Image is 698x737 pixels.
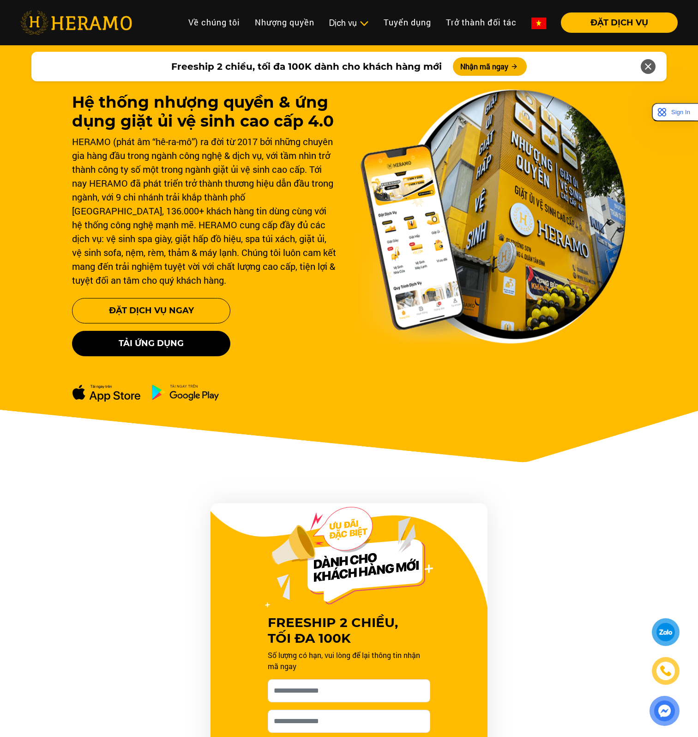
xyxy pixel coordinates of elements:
[439,12,524,32] a: Trở thành đối tác
[659,664,673,677] img: phone-icon
[554,18,678,27] a: ĐẶT DỊCH VỤ
[72,93,338,131] h1: Hệ thống nhượng quyền & ứng dụng giặt ủi vệ sinh cao cấp 4.0
[360,89,626,344] img: banner
[72,134,338,287] div: HERAMO (phát âm “hê-ra-mô”) ra đời từ 2017 bởi những chuyên gia hàng đầu trong ngành công nghệ & ...
[376,12,439,32] a: Tuyển dụng
[561,12,678,33] button: ĐẶT DỊCH VỤ
[247,12,322,32] a: Nhượng quyền
[329,17,369,29] div: Dịch vụ
[531,18,546,29] img: vn-flag.png
[268,615,430,646] h3: FREESHIP 2 CHIỀU, TỐI ĐA 100K
[359,19,369,28] img: subToggleIcon
[652,658,680,685] a: phone-icon
[268,650,430,672] p: Số lượng có hạn, vui lòng để lại thông tin nhận mã ngay
[453,57,527,76] button: Nhận mã ngay
[181,12,247,32] a: Về chúng tôi
[72,331,230,356] button: Tải ứng dụng
[72,384,140,402] img: apple-dowload
[171,60,442,73] span: Freeship 2 chiều, tối đa 100K dành cho khách hàng mới
[265,507,433,608] img: Offer Header
[20,11,132,35] img: heramo-logo.png
[72,298,230,323] button: Đặt Dịch Vụ Ngay
[151,384,220,401] img: ch-dowload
